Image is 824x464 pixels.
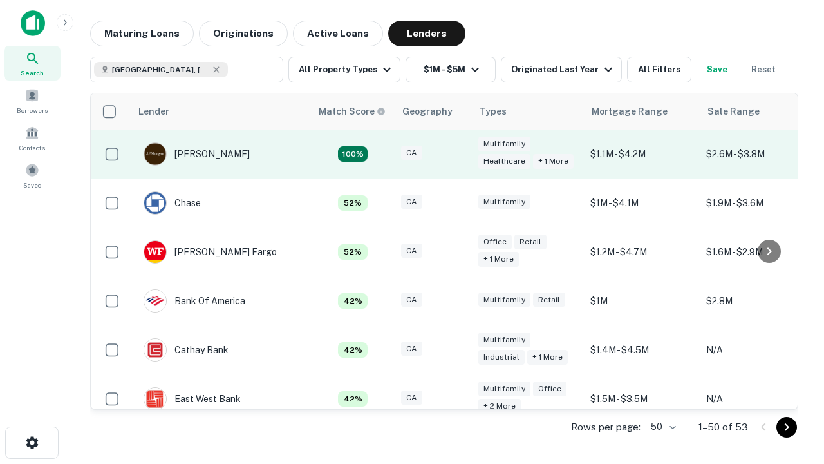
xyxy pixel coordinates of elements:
td: N/A [700,325,816,374]
button: $1M - $5M [406,57,496,82]
div: 50 [646,418,678,436]
div: CA [401,293,422,307]
th: Types [472,93,584,130]
div: Multifamily [478,382,530,396]
div: Matching Properties: 17, hasApolloMatch: undefined [338,146,368,162]
div: Multifamily [478,293,530,307]
button: Go to next page [776,417,797,438]
div: Healthcare [478,154,530,169]
td: $1.4M - $4.5M [584,325,700,374]
div: Matching Properties: 4, hasApolloMatch: undefined [338,293,368,309]
th: Mortgage Range [584,93,700,130]
button: Maturing Loans [90,21,194,46]
div: Multifamily [478,333,530,347]
div: Office [533,382,566,396]
th: Geography [395,93,472,130]
div: CA [401,146,422,160]
a: Saved [4,158,61,193]
th: Sale Range [700,93,816,130]
div: Multifamily [478,137,530,151]
button: Save your search to get updates of matches that match your search criteria. [697,57,738,82]
div: + 1 more [478,252,519,267]
div: + 1 more [533,154,574,169]
span: [GEOGRAPHIC_DATA], [GEOGRAPHIC_DATA], [GEOGRAPHIC_DATA] [112,64,209,75]
div: CA [401,195,422,209]
td: $1M [584,276,700,325]
p: Rows per page: [571,420,641,435]
div: CA [401,391,422,405]
div: Industrial [478,350,525,365]
div: Matching Properties: 5, hasApolloMatch: undefined [338,195,368,211]
div: Multifamily [478,195,530,209]
div: East West Bank [144,387,241,411]
div: Mortgage Range [592,104,668,119]
div: Types [480,104,507,119]
th: Lender [131,93,311,130]
div: Geography [402,104,453,119]
td: $1.9M - $3.6M [700,179,816,227]
img: picture [144,192,166,214]
div: Matching Properties: 5, hasApolloMatch: undefined [338,244,368,260]
td: $1.5M - $3.5M [584,374,700,423]
button: Lenders [388,21,465,46]
div: Chase [144,191,201,215]
button: All Property Types [288,57,400,82]
div: Cathay Bank [144,338,229,362]
div: Sale Range [707,104,760,119]
td: $2.6M - $3.8M [700,130,816,179]
img: picture [144,290,166,312]
img: picture [144,241,166,263]
img: picture [144,143,166,165]
td: $1.1M - $4.2M [584,130,700,179]
span: Borrowers [17,105,48,115]
div: CA [401,342,422,356]
div: Lender [138,104,169,119]
div: + 2 more [478,399,521,414]
div: Matching Properties: 4, hasApolloMatch: undefined [338,391,368,407]
span: Saved [23,180,42,190]
img: picture [144,388,166,410]
td: $2.8M [700,276,816,325]
button: Active Loans [293,21,383,46]
img: capitalize-icon.png [21,10,45,36]
button: Originated Last Year [501,57,622,82]
div: Originated Last Year [511,62,616,77]
div: [PERSON_NAME] [144,142,250,166]
button: Originations [199,21,288,46]
img: picture [144,339,166,361]
td: $1.6M - $2.9M [700,227,816,276]
a: Borrowers [4,83,61,118]
td: $1M - $4.1M [584,179,700,227]
h6: Match Score [319,104,383,119]
span: Search [21,68,44,78]
div: CA [401,244,422,258]
div: Matching Properties: 4, hasApolloMatch: undefined [338,342,368,358]
div: Bank Of America [144,289,245,313]
div: [PERSON_NAME] Fargo [144,240,277,264]
button: Reset [743,57,784,82]
iframe: Chat Widget [760,361,824,423]
p: 1–50 of 53 [698,420,748,435]
td: N/A [700,374,816,423]
button: All Filters [627,57,691,82]
th: Capitalize uses an advanced AI algorithm to match your search with the best lender. The match sco... [311,93,395,130]
span: Contacts [19,142,45,153]
td: $1.2M - $4.7M [584,227,700,276]
div: Retail [514,235,547,249]
div: + 1 more [527,350,568,365]
a: Search [4,46,61,81]
div: Office [478,235,512,249]
div: Retail [533,293,565,307]
div: Capitalize uses an advanced AI algorithm to match your search with the best lender. The match sco... [319,104,386,119]
a: Contacts [4,121,61,155]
